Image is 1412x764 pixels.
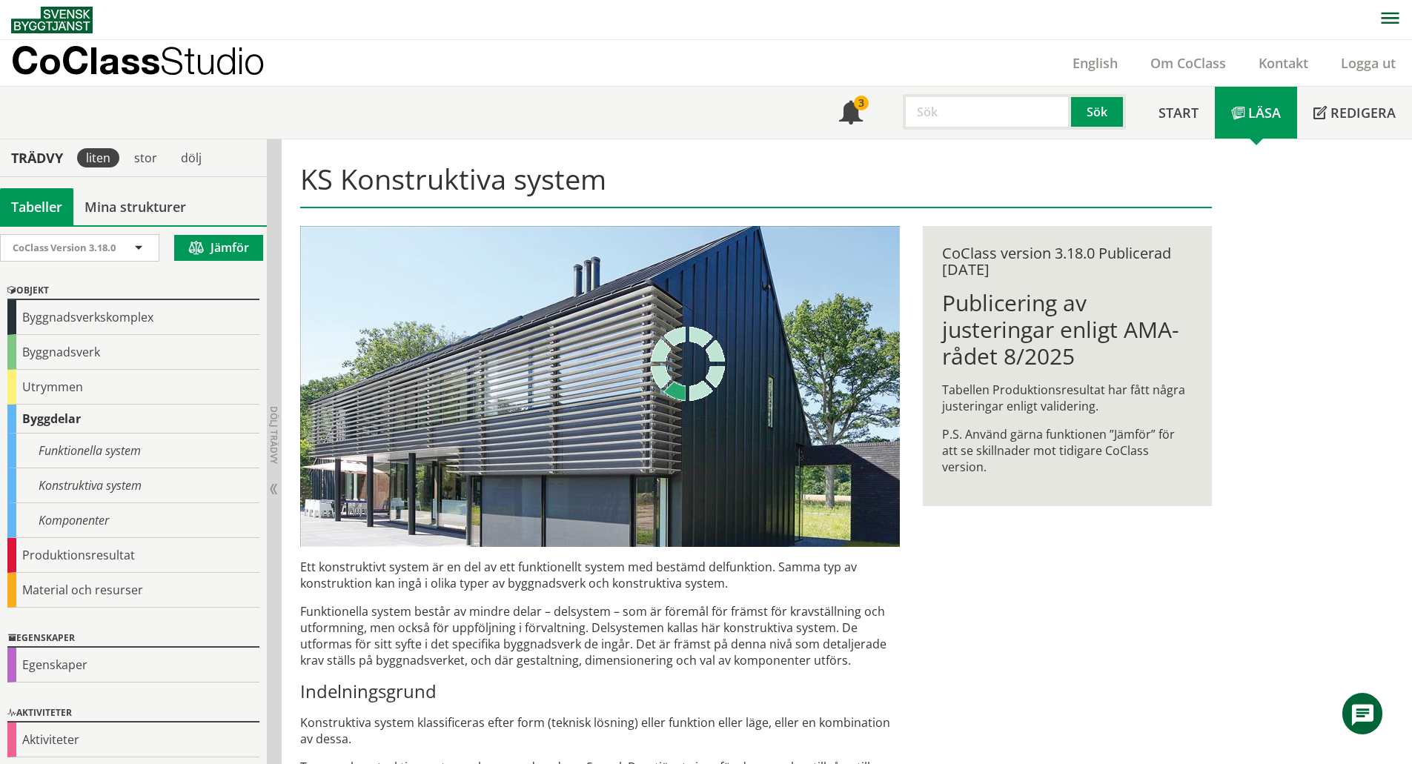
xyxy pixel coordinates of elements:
button: Sök [1071,94,1126,130]
button: Jämför [174,235,263,261]
div: 3 [854,96,869,110]
div: stor [125,148,166,167]
div: Objekt [7,282,259,300]
div: Byggdelar [7,405,259,434]
div: Egenskaper [7,648,259,682]
div: CoClass version 3.18.0 Publicerad [DATE] [942,245,1192,278]
span: Redigera [1330,104,1396,122]
a: Mina strukturer [73,188,197,225]
input: Sök [903,94,1071,130]
h1: KS Konstruktiva system [300,162,1211,208]
a: 3 [823,87,879,139]
p: Ett konstruktivt system är en del av ett funktionellt system med bestämd delfunktion. Samma typ a... [300,559,900,591]
div: Egenskaper [7,630,259,648]
span: CoClass Version 3.18.0 [13,241,116,254]
p: CoClass [11,52,265,69]
div: liten [77,148,119,167]
span: Dölj trädvy [268,406,280,464]
h3: Indelningsgrund [300,680,900,702]
a: Om CoClass [1134,54,1242,72]
div: Funktionella system [7,434,259,468]
img: structural-solar-shading.jpg [300,226,900,547]
span: Start [1159,104,1199,122]
div: Trädvy [3,150,71,166]
a: CoClassStudio [11,40,296,86]
p: Tabellen Produktionsresultat har fått några justeringar enligt validering. [942,382,1192,414]
p: Funktionella system består av mindre delar – delsystem – som är föremål för främst för krav­ställ... [300,603,900,668]
div: Byggnadsverkskomplex [7,300,259,335]
div: Byggnadsverk [7,335,259,370]
a: English [1056,54,1134,72]
div: Utrymmen [7,370,259,405]
img: Laddar [651,327,725,401]
p: Konstruktiva system klassificeras efter form (teknisk lösning) eller funktion eller läge, eller e... [300,714,900,747]
div: Aktiviteter [7,723,259,757]
p: P.S. Använd gärna funktionen ”Jämför” för att se skillnader mot tidigare CoClass version. [942,426,1192,475]
span: Läsa [1248,104,1281,122]
img: Svensk Byggtjänst [11,7,93,33]
span: Studio [160,39,265,82]
a: Kontakt [1242,54,1325,72]
a: Läsa [1215,87,1297,139]
div: Material och resurser [7,573,259,608]
a: Logga ut [1325,54,1412,72]
h1: Publicering av justeringar enligt AMA-rådet 8/2025 [942,290,1192,370]
div: Konstruktiva system [7,468,259,503]
div: Produktionsresultat [7,538,259,573]
a: Redigera [1297,87,1412,139]
div: Komponenter [7,503,259,538]
div: Aktiviteter [7,705,259,723]
a: Start [1142,87,1215,139]
span: Notifikationer [839,102,863,126]
div: dölj [172,148,211,167]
